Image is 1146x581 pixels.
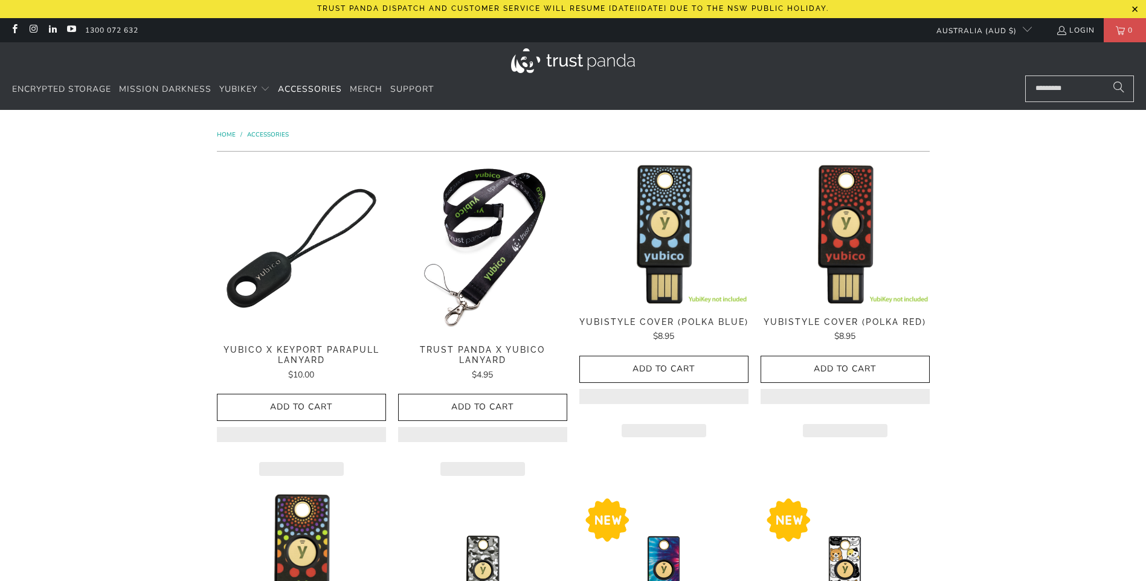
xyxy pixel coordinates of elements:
[592,364,736,374] span: Add to Cart
[217,164,386,333] img: Yubico x Keyport Parapull Lanyard - Trust Panda
[217,345,386,365] span: Yubico x Keyport Parapull Lanyard
[217,394,386,421] button: Add to Cart
[390,83,434,95] span: Support
[761,356,930,383] button: Add to Cart
[317,4,829,13] p: Trust Panda dispatch and customer service will resume [DATE][DATE] due to the NSW public holiday.
[761,164,930,304] img: YubiStyle Cover (Polka Red) - Trust Panda
[761,317,930,344] a: YubiStyle Cover (Polka Red) $8.95
[47,25,57,35] a: Trust Panda Australia on LinkedIn
[511,48,635,73] img: Trust Panda Australia
[12,75,434,104] nav: Translation missing: en.navigation.header.main_nav
[398,394,567,421] button: Add to Cart
[398,345,567,365] span: Trust Panda x Yubico Lanyard
[579,164,748,304] img: YubiStyle Cover (Polka Blue) - Trust Panda
[230,402,373,412] span: Add to Cart
[579,356,748,383] button: Add to Cart
[761,317,930,327] span: YubiStyle Cover (Polka Red)
[12,75,111,104] a: Encrypted Storage
[247,130,289,139] a: Accessories
[217,130,236,139] span: Home
[66,25,76,35] a: Trust Panda Australia on YouTube
[350,83,382,95] span: Merch
[350,75,382,104] a: Merch
[390,75,434,104] a: Support
[240,130,242,139] span: /
[411,402,555,412] span: Add to Cart
[398,345,567,382] a: Trust Panda x Yubico Lanyard $4.95
[217,345,386,382] a: Yubico x Keyport Parapull Lanyard $10.00
[579,317,748,344] a: YubiStyle Cover (Polka Blue) $8.95
[28,25,38,35] a: Trust Panda Australia on Instagram
[217,164,386,333] a: Yubico x Keyport Parapull Lanyard - Trust Panda Yubico x Keyport Parapull Lanyard - Trust Panda
[85,24,138,37] a: 1300 072 632
[834,330,855,342] span: $8.95
[1125,18,1136,42] span: 0
[579,317,748,327] span: YubiStyle Cover (Polka Blue)
[217,130,237,139] a: Home
[119,83,211,95] span: Mission Darkness
[219,83,257,95] span: YubiKey
[398,164,567,333] img: Trust Panda Yubico Lanyard - Trust Panda
[219,75,270,104] summary: YubiKey
[12,83,111,95] span: Encrypted Storage
[1104,75,1134,102] button: Search
[927,18,1032,42] button: Australia (AUD $)
[1104,18,1146,42] a: 0
[1056,24,1095,37] a: Login
[278,75,342,104] a: Accessories
[653,330,674,342] span: $8.95
[773,364,917,374] span: Add to Cart
[1025,75,1134,102] input: Search...
[472,369,493,380] span: $4.95
[119,75,211,104] a: Mission Darkness
[278,83,342,95] span: Accessories
[288,369,314,380] span: $10.00
[9,25,19,35] a: Trust Panda Australia on Facebook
